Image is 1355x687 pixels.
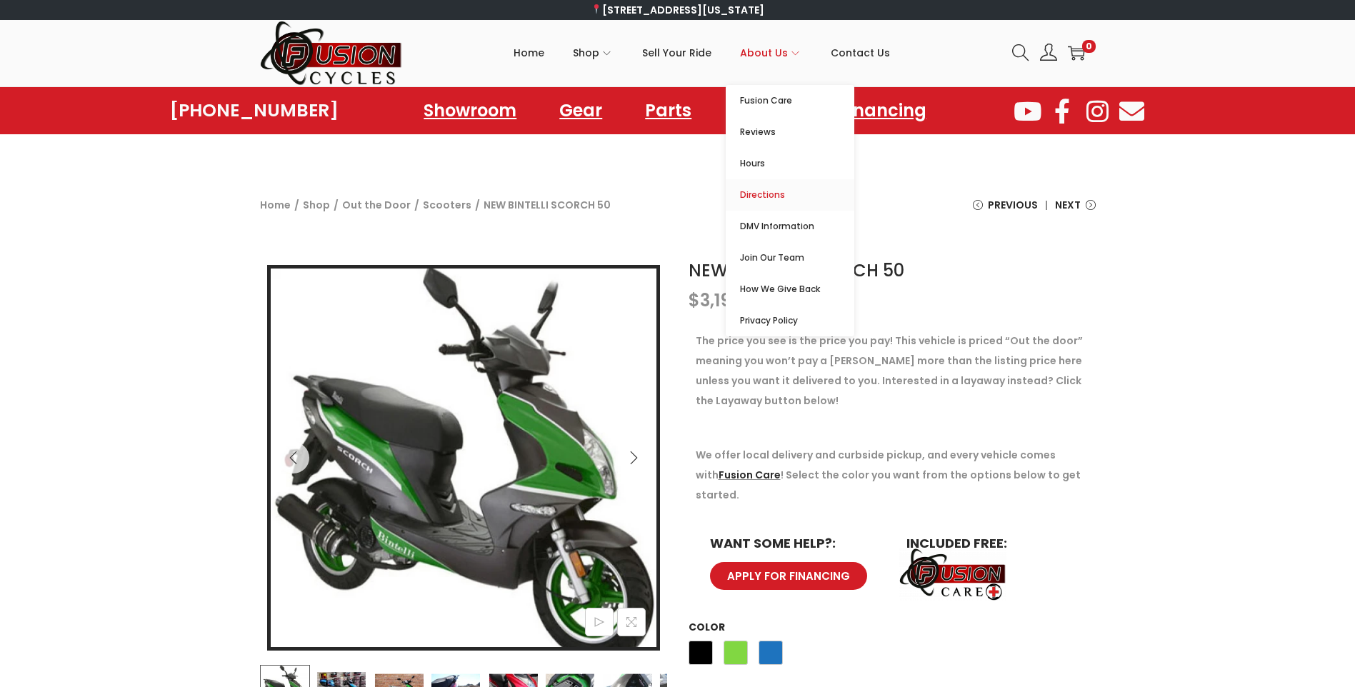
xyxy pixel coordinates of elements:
a: Reviews [726,116,854,148]
a: Showroom [409,94,531,127]
a: DMV Information [726,211,854,242]
span: Shop [573,35,599,71]
img: Woostify retina logo [260,20,403,86]
a: Scooters [423,198,471,212]
span: NEW BINTELLI SCORCH 50 [484,195,611,215]
h6: INCLUDED FREE: [906,537,1074,550]
a: Directions [726,179,854,211]
p: We offer local delivery and curbside pickup, and every vehicle comes with ! Select the color you ... [696,445,1089,505]
label: Color [689,620,725,634]
span: Hours [740,155,854,172]
a: [STREET_ADDRESS][US_STATE] [591,3,764,17]
a: Shop [573,21,614,85]
span: Fusion Care [740,92,854,109]
a: Out the Door [342,198,411,212]
p: The price you see is the price you pay! This vehicle is priced “Out the door” meaning you won’t p... [696,331,1089,411]
span: / [475,195,480,215]
a: APPLY FOR FINANCING [710,562,867,590]
bdi: 3,199.00 [689,289,767,312]
a: Home [260,198,291,212]
span: Directions [740,186,854,204]
a: How We Give Back [726,274,854,305]
a: Next [1055,195,1096,226]
img: 📍 [591,4,601,14]
a: Fusion Care [719,468,781,482]
a: About Us [740,21,802,85]
span: Home [514,35,544,71]
a: Hours [726,148,854,179]
span: Join Our Team [740,249,854,266]
a: Shop [303,198,330,212]
a: Gear [545,94,616,127]
nav: Primary navigation [403,21,1001,85]
span: Contact Us [831,35,890,71]
span: Sell Your Ride [642,35,711,71]
span: $ [689,289,700,312]
img: NEW BINTELLI SCORCH 50 [271,269,656,654]
button: Next [618,442,649,473]
span: DMV Information [740,218,854,235]
nav: Menu [409,94,941,127]
a: Parts [631,94,706,127]
span: Previous [988,195,1038,215]
a: Previous [973,195,1038,226]
a: 0 [1068,44,1085,61]
a: Financing [825,94,941,127]
a: Privacy Policy [726,305,854,336]
span: Privacy Policy [740,312,854,329]
a: Home [514,21,544,85]
a: Sell Your Ride [642,21,711,85]
span: / [414,195,419,215]
a: Service [720,94,811,127]
a: Contact Us [831,21,890,85]
span: How We Give Back [740,281,854,298]
span: About Us [740,35,788,71]
span: / [294,195,299,215]
h6: WANT SOME HELP?: [710,537,878,550]
span: APPLY FOR FINANCING [727,571,850,581]
span: / [334,195,339,215]
span: Next [1055,195,1081,215]
button: Previous [278,442,309,473]
a: Join Our Team [726,242,854,274]
a: [PHONE_NUMBER] [170,101,339,121]
span: Reviews [740,124,854,141]
a: Fusion Care [726,85,854,116]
